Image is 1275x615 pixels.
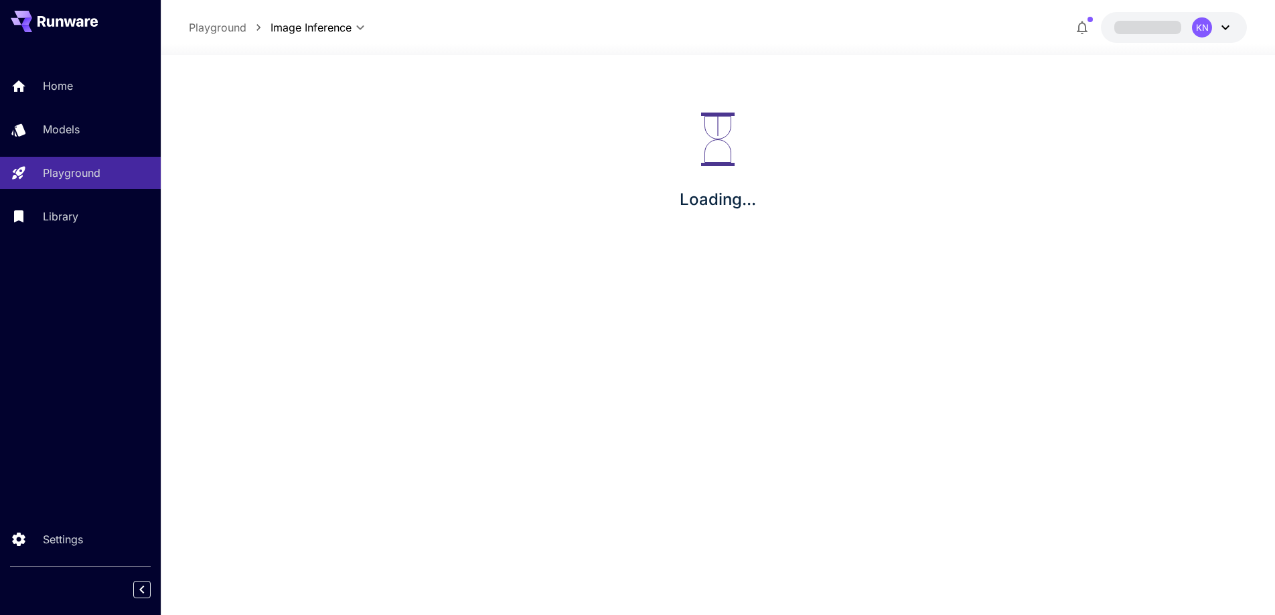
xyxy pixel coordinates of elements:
p: Models [43,121,80,137]
a: Playground [189,19,246,36]
div: Collapse sidebar [143,577,161,602]
p: Home [43,78,73,94]
p: Playground [43,165,100,181]
p: Loading... [680,188,756,212]
button: Collapse sidebar [133,581,151,598]
button: KN [1101,12,1247,43]
p: Library [43,208,78,224]
span: Image Inference [271,19,352,36]
div: KN [1192,17,1212,38]
nav: breadcrumb [189,19,271,36]
p: Settings [43,531,83,547]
